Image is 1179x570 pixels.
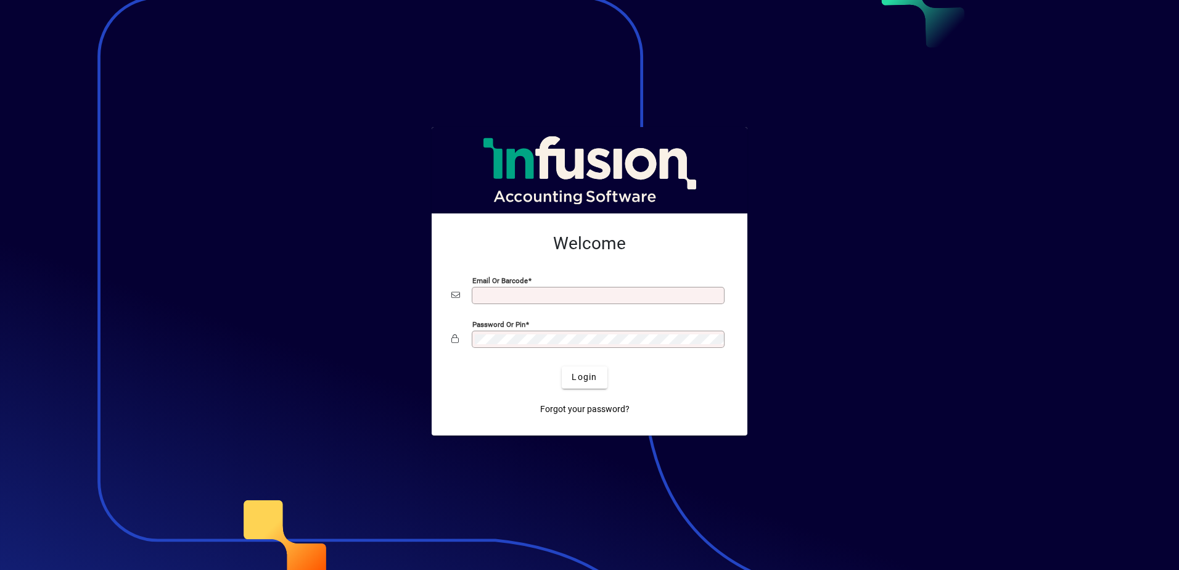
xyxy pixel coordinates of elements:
[562,366,607,389] button: Login
[572,371,597,384] span: Login
[540,403,630,416] span: Forgot your password?
[451,233,728,254] h2: Welcome
[472,276,528,284] mat-label: Email or Barcode
[472,320,525,328] mat-label: Password or Pin
[535,399,635,421] a: Forgot your password?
